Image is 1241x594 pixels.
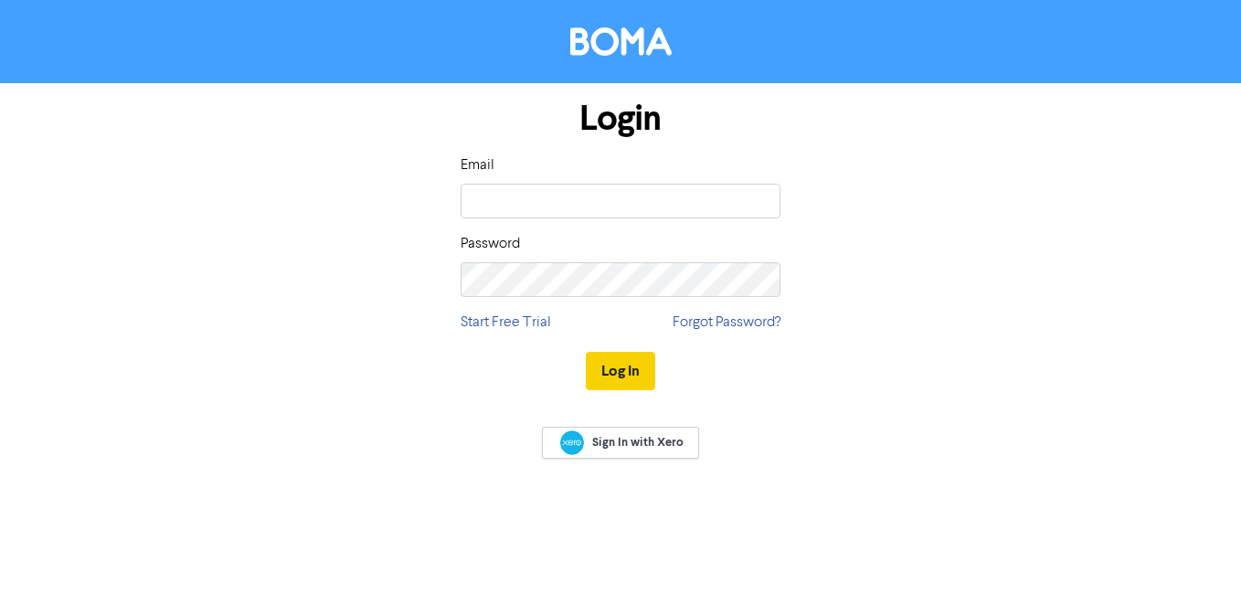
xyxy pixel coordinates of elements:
img: BOMA Logo [570,27,672,56]
a: Start Free Trial [461,312,551,334]
label: Email [461,154,494,176]
a: Sign In with Xero [542,427,699,459]
label: Password [461,233,520,255]
span: Sign In with Xero [592,434,684,451]
a: Forgot Password? [673,312,780,334]
button: Log In [586,352,655,390]
img: Xero logo [560,430,584,455]
h1: Login [461,98,780,140]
